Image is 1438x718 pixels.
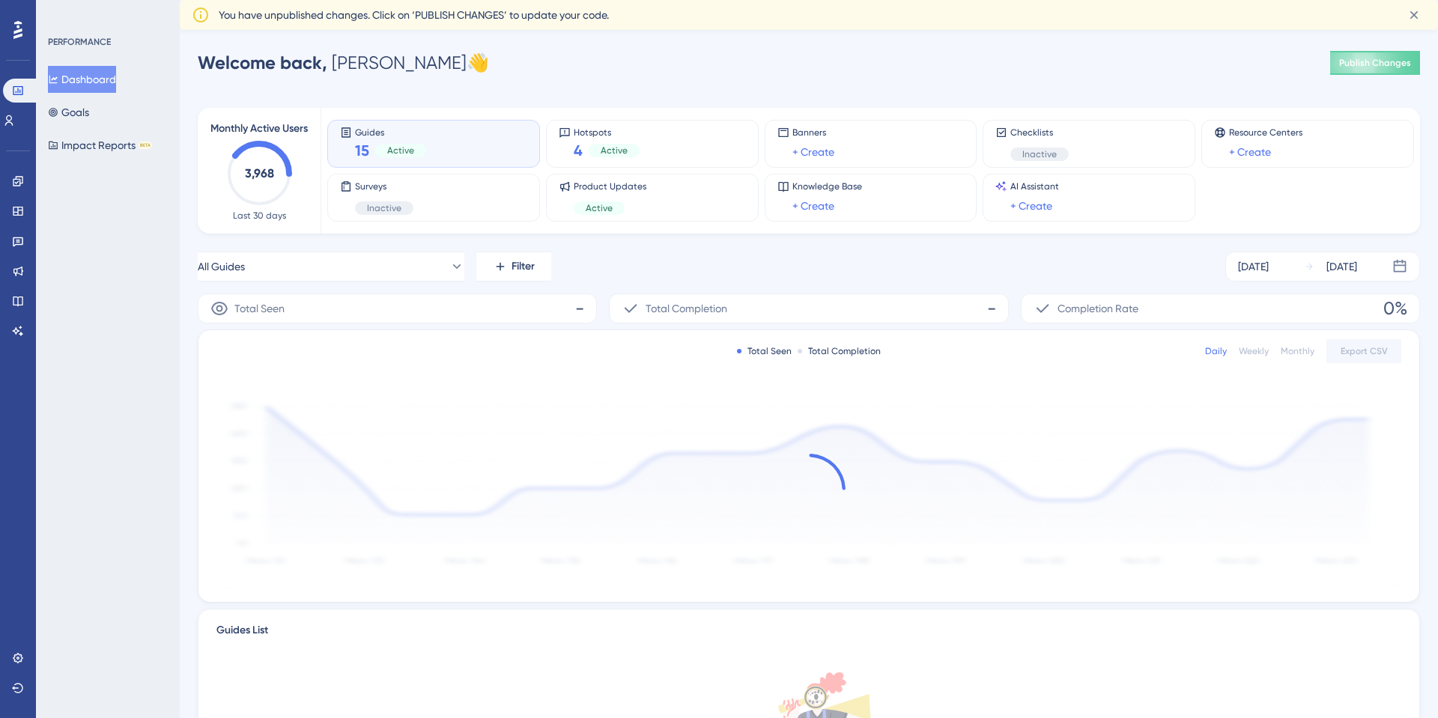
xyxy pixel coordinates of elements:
span: Banners [792,127,834,139]
button: Impact ReportsBETA [48,132,152,159]
span: - [987,296,996,320]
div: BETA [139,142,152,149]
div: Weekly [1239,345,1269,357]
span: 4 [574,140,583,161]
a: + Create [792,143,834,161]
div: Monthly [1281,345,1314,357]
button: Publish Changes [1330,51,1420,75]
span: Active [387,144,414,156]
text: 3,968 [245,166,274,180]
span: 15 [355,140,369,161]
span: Total Completion [646,299,727,317]
span: Guides List [216,621,268,648]
span: Hotspots [574,127,640,137]
a: + Create [1010,197,1052,215]
span: Product Updates [574,180,646,192]
button: Export CSV [1326,339,1401,363]
span: Checklists [1010,127,1069,139]
span: All Guides [198,258,245,276]
span: Monthly Active Users [210,120,308,138]
span: AI Assistant [1010,180,1059,192]
span: Guides [355,127,426,137]
button: All Guides [198,252,464,282]
div: Total Completion [798,345,881,357]
div: [DATE] [1238,258,1269,276]
span: Active [601,144,628,156]
span: You have unpublished changes. Click on ‘PUBLISH CHANGES’ to update your code. [219,6,609,24]
span: Last 30 days [233,210,286,222]
div: Daily [1205,345,1227,357]
span: Inactive [367,202,401,214]
div: Total Seen [737,345,792,357]
span: Inactive [1022,148,1057,160]
div: [DATE] [1326,258,1357,276]
span: Active [586,202,613,214]
span: - [575,296,584,320]
a: + Create [792,197,834,215]
div: PERFORMANCE [48,36,111,48]
span: Export CSV [1341,345,1388,357]
span: Resource Centers [1229,127,1302,139]
span: Publish Changes [1339,57,1411,69]
button: Dashboard [48,66,116,93]
button: Filter [476,252,551,282]
button: Goals [48,99,89,126]
span: Filter [512,258,535,276]
span: 0% [1383,296,1407,320]
span: Total Seen [234,299,285,317]
div: [PERSON_NAME] 👋 [198,51,489,75]
a: + Create [1229,143,1271,161]
span: Welcome back, [198,52,327,73]
span: Knowledge Base [792,180,862,192]
span: Surveys [355,180,413,192]
span: Completion Rate [1058,299,1138,317]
